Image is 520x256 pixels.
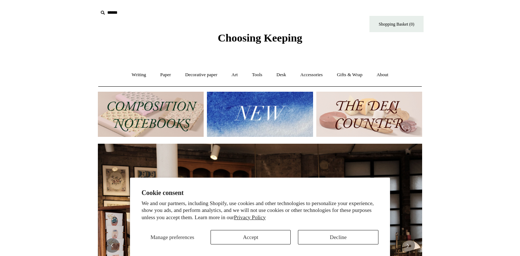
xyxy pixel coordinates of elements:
a: Writing [125,65,153,84]
a: Paper [154,65,178,84]
a: Accessories [294,65,329,84]
img: New.jpg__PID:f73bdf93-380a-4a35-bcfe-7823039498e1 [207,92,313,137]
span: Choosing Keeping [218,32,302,44]
a: Privacy Policy [234,214,266,220]
img: 202302 Composition ledgers.jpg__PID:69722ee6-fa44-49dd-a067-31375e5d54ec [98,92,204,137]
h2: Cookie consent [142,189,378,197]
button: Next [400,238,415,253]
span: Manage preferences [151,234,194,240]
a: Tools [246,65,269,84]
a: About [370,65,395,84]
button: Manage preferences [142,230,203,244]
button: Accept [211,230,291,244]
button: Decline [298,230,378,244]
a: Art [225,65,244,84]
img: The Deli Counter [316,92,422,137]
button: Previous [105,238,120,253]
a: Desk [270,65,293,84]
a: Gifts & Wrap [330,65,369,84]
a: Decorative paper [179,65,224,84]
p: We and our partners, including Shopify, use cookies and other technologies to personalize your ex... [142,200,378,221]
a: Shopping Basket (0) [369,16,424,32]
a: Choosing Keeping [218,38,302,43]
